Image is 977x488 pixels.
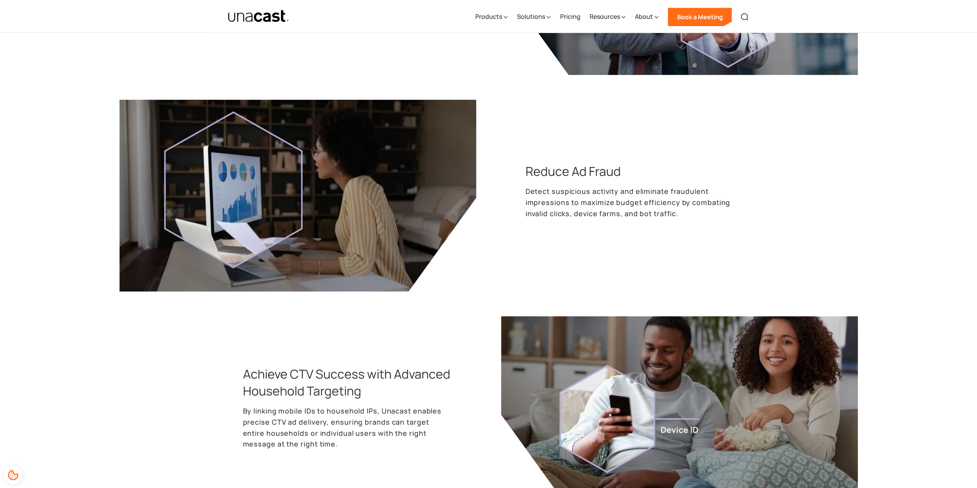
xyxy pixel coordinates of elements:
div: Resources [589,12,620,21]
div: Solutions [517,1,550,33]
div: Products [475,12,502,21]
p: By linking mobile IDs to household IPs, Unacast enables precise CTV ad delivery, ensuring brands ... [243,405,452,450]
img: Unacast text logo [228,10,290,23]
a: home [228,10,290,23]
a: Pricing [560,1,580,33]
p: Detect suspicious activity and eliminate fraudulent impressions to maximize budget efficiency by ... [526,186,734,219]
div: About [635,1,658,33]
div: Cookie Preferences [4,466,22,484]
h3: Achieve CTV Success with Advanced Household Targeting [243,366,452,399]
div: Solutions [517,12,545,21]
h3: Reduce Ad Fraud [526,163,621,180]
img: Search icon [740,12,749,22]
a: Book a Meeting [668,8,732,26]
div: Products [475,1,508,33]
div: Resources [589,1,625,33]
div: About [635,12,653,21]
